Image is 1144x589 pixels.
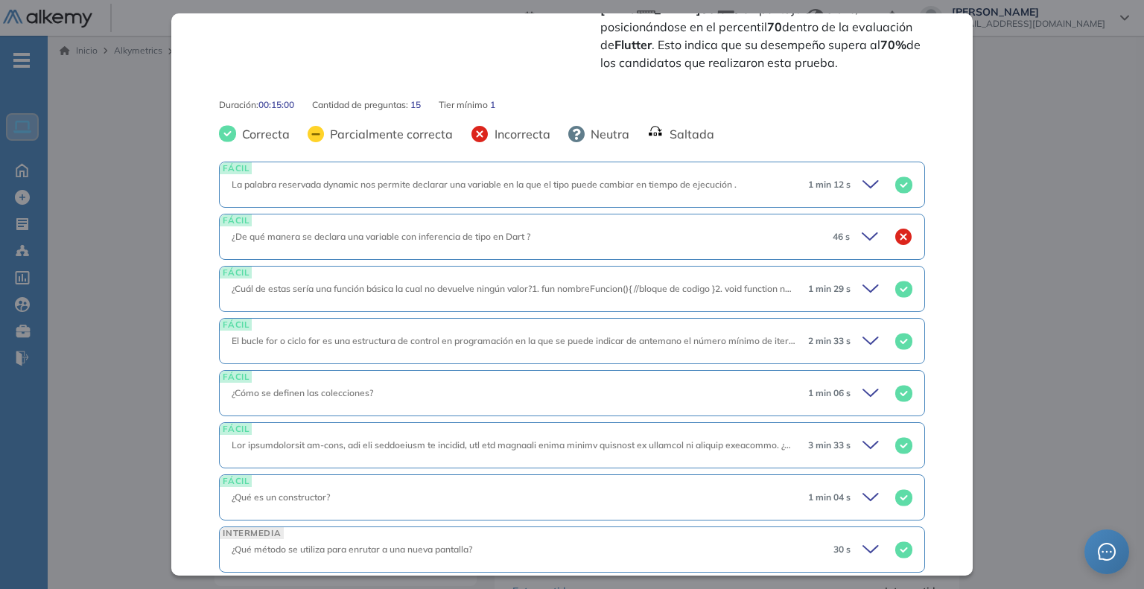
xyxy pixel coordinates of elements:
[220,319,252,330] span: FÁCIL
[232,544,472,555] span: ¿Qué método se utiliza para enrutar a una nueva pantalla?
[808,439,851,452] span: 3 min 33 s
[232,491,330,503] span: ¿Qué es un constructor?
[220,162,252,173] span: FÁCIL
[808,178,851,191] span: 1 min 12 s
[808,491,851,504] span: 1 min 04 s
[614,37,652,52] strong: Flutter
[808,334,851,348] span: 2 min 33 s
[220,527,284,538] span: INTERMEDIA
[808,386,851,400] span: 1 min 06 s
[232,231,530,242] span: ¿De qué manera se declara una variable con inferencia de tipo en Dart ?
[664,125,714,143] span: Saltada
[219,98,258,112] span: Duración :
[880,37,906,52] strong: 70%
[258,98,294,112] span: 00:15:00
[220,214,252,226] span: FÁCIL
[585,125,629,143] span: Neutra
[232,387,373,398] span: ¿Cómo se definen las colecciones?
[324,125,453,143] span: Parcialmente correcta
[220,371,252,382] span: FÁCIL
[833,543,851,556] span: 30 s
[833,230,850,243] span: 46 s
[236,125,290,143] span: Correcta
[410,98,421,112] span: 15
[220,475,252,486] span: FÁCIL
[489,125,550,143] span: Incorrecta
[1098,543,1116,561] span: message
[439,98,490,112] span: Tier mínimo
[220,423,252,434] span: FÁCIL
[220,267,252,278] span: FÁCIL
[490,98,495,112] span: 1
[232,179,737,190] span: La palabra reservada dynamic nos permite declarar una variable en la que el tipo puede cambiar en...
[808,282,851,296] span: 1 min 29 s
[312,98,410,112] span: Cantidad de preguntas:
